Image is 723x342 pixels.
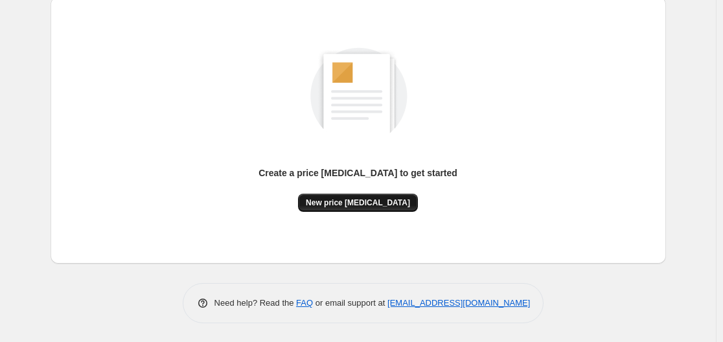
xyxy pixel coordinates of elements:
[306,198,410,208] span: New price [MEDICAL_DATA]
[387,298,530,308] a: [EMAIL_ADDRESS][DOMAIN_NAME]
[214,298,297,308] span: Need help? Read the
[298,194,418,212] button: New price [MEDICAL_DATA]
[313,298,387,308] span: or email support at
[296,298,313,308] a: FAQ
[258,166,457,179] p: Create a price [MEDICAL_DATA] to get started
